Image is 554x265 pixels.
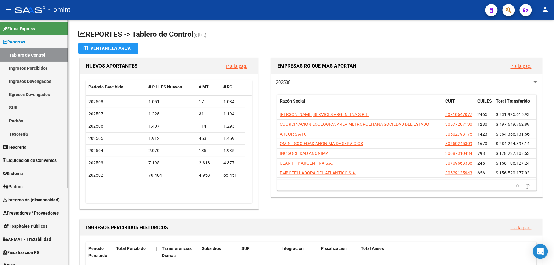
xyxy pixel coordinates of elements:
[3,39,25,45] span: Reportes
[542,6,549,13] mat-icon: person
[88,173,103,177] span: 202502
[148,172,194,179] div: 70.404
[477,132,487,136] span: 1423
[88,160,103,165] span: 202503
[280,141,363,146] span: OMINT SOCIEDAD ANONIMA DE SERVICIOS
[280,122,429,127] span: COORDINACION ECOLOGICA AREA METROPOLITANA SOCIEDAD DEL ESTADO
[511,225,532,230] a: Ir a la pág.
[199,98,219,105] div: 17
[88,99,103,104] span: 202508
[148,84,182,89] span: # CUILES Nuevos
[199,242,239,262] datatable-header-cell: Subsidios
[3,210,59,216] span: Prestadores / Proveedores
[148,123,194,130] div: 1.407
[159,242,199,262] datatable-header-cell: Transferencias Diarias
[153,242,159,262] datatable-header-cell: |
[88,111,103,116] span: 202507
[496,161,530,166] span: $ 158.106.127,24
[223,135,243,142] div: 1.459
[86,80,146,94] datatable-header-cell: Período Percibido
[514,182,522,189] a: go to previous page
[3,157,57,164] span: Liquidación de Convenios
[199,172,219,179] div: 4.953
[148,98,194,105] div: 1.051
[223,98,243,105] div: 1.034
[506,61,537,72] button: Ir a la pág.
[156,246,157,251] span: |
[148,110,194,118] div: 1.225
[221,80,245,94] datatable-header-cell: # RG
[533,244,548,259] div: Open Intercom Messenger
[199,84,209,89] span: # MT
[223,123,243,130] div: 1.293
[496,112,530,117] span: $ 831.925.615,93
[223,159,243,166] div: 4.377
[445,151,472,156] span: 30687310434
[86,225,168,230] span: INGRESOS PERCIBIDOS HISTORICOS
[445,170,472,175] span: 30529135943
[477,99,492,103] span: CUILES
[279,242,319,262] datatable-header-cell: Integración
[83,43,133,54] div: Ventanilla ARCA
[199,123,219,130] div: 114
[477,170,485,175] span: 656
[199,135,219,142] div: 453
[475,95,493,115] datatable-header-cell: CUILES
[280,161,333,166] span: CLARIPHY ARGENTINA S.A.
[511,64,532,69] a: Ir a la pág.
[496,151,530,156] span: $ 178.237.108,53
[361,246,384,251] span: Total Anses
[88,136,103,141] span: 202505
[496,170,530,175] span: $ 156.520.177,03
[88,148,103,153] span: 202504
[477,112,487,117] span: 2465
[114,242,153,262] datatable-header-cell: Total Percibido
[321,246,347,251] span: Fiscalización
[78,29,544,40] h1: REPORTES -> Tablero de Control
[445,122,472,127] span: 30577207190
[223,84,233,89] span: # RG
[496,132,530,136] span: $ 364.366.131,56
[223,172,243,179] div: 65.451
[86,242,114,262] datatable-header-cell: Período Percibido
[3,236,51,243] span: ANMAT - Trazabilidad
[493,95,536,115] datatable-header-cell: Total Transferido
[199,110,219,118] div: 31
[524,182,533,189] a: go to next page
[78,43,138,54] button: Ventanilla ARCA
[276,80,290,85] span: 202508
[277,63,357,69] span: EMPRESAS RG QUE MAS APORTAN
[88,124,103,129] span: 202506
[506,222,537,233] button: Ir a la pág.
[280,99,305,103] span: Razón Social
[277,95,443,115] datatable-header-cell: Razón Social
[116,246,146,251] span: Total Percibido
[148,135,194,142] div: 1.912
[148,147,194,154] div: 2.070
[477,141,487,146] span: 1670
[445,132,472,136] span: 30502793175
[443,95,475,115] datatable-header-cell: CUIT
[88,84,123,89] span: Período Percibido
[241,246,250,251] span: SUR
[223,147,243,154] div: 1.935
[148,159,194,166] div: 7.195
[146,80,197,94] datatable-header-cell: # CUILES Nuevos
[226,64,247,69] a: Ir a la pág.
[3,249,40,256] span: Fiscalización RG
[239,242,279,262] datatable-header-cell: SUR
[86,63,137,69] span: NUEVOS APORTANTES
[445,99,455,103] span: CUIT
[197,80,221,94] datatable-header-cell: # MT
[445,112,472,117] span: 30710647077
[280,151,328,156] span: INC SOCIEDAD ANONIMA
[3,144,27,151] span: Tesorería
[496,99,530,103] span: Total Transferido
[280,112,369,117] span: [PERSON_NAME] SERVICES ARGENTINA S.R.L.
[3,223,47,230] span: Hospitales Públicos
[319,242,358,262] datatable-header-cell: Fiscalización
[221,61,252,72] button: Ir a la pág.
[445,141,472,146] span: 30550245309
[223,110,243,118] div: 1.194
[358,242,530,262] datatable-header-cell: Total Anses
